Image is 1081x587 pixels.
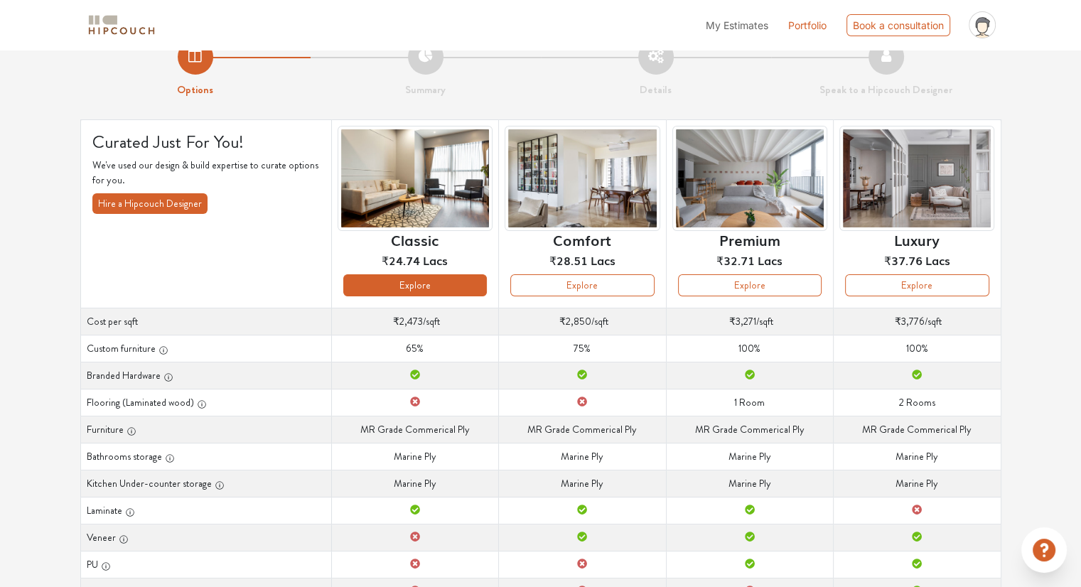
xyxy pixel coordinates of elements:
[92,158,320,188] p: We've used our design & build expertise to curate options for you.
[884,252,923,269] span: ₹37.76
[819,82,952,97] strong: Speak to a Hipcouch Designer
[834,416,1001,443] td: MR Grade Commerical Ply
[729,314,756,328] span: ₹3,271
[591,252,615,269] span: Lacs
[92,131,320,153] h4: Curated Just For You!
[925,252,950,269] span: Lacs
[666,308,833,335] td: /sqft
[80,470,331,497] th: Kitchen Under-counter storage
[391,231,439,248] h6: Classic
[405,82,446,97] strong: Summary
[80,497,331,524] th: Laminate
[80,443,331,470] th: Bathrooms storage
[86,9,157,41] span: logo-horizontal.svg
[382,252,420,269] span: ₹24.74
[666,335,833,362] td: 100%
[834,308,1001,335] td: /sqft
[343,274,487,296] button: Explore
[80,335,331,362] th: Custom furniture
[499,416,666,443] td: MR Grade Commerical Ply
[177,82,213,97] strong: Options
[80,551,331,578] th: PU
[640,82,672,97] strong: Details
[719,231,780,248] h6: Premium
[499,308,666,335] td: /sqft
[834,389,1001,416] td: 2 Rooms
[80,389,331,416] th: Flooring (Laminated wood)
[331,335,498,362] td: 65%
[839,126,994,232] img: header-preview
[788,18,827,33] a: Portfolio
[834,443,1001,470] td: Marine Ply
[846,14,950,36] div: Book a consultation
[331,416,498,443] td: MR Grade Commerical Ply
[666,470,833,497] td: Marine Ply
[331,443,498,470] td: Marine Ply
[80,308,331,335] th: Cost per sqft
[92,193,208,214] button: Hire a Hipcouch Designer
[80,524,331,551] th: Veneer
[499,335,666,362] td: 75%
[559,314,591,328] span: ₹2,850
[80,416,331,443] th: Furniture
[499,443,666,470] td: Marine Ply
[845,274,989,296] button: Explore
[758,252,782,269] span: Lacs
[86,13,157,38] img: logo-horizontal.svg
[80,362,331,389] th: Branded Hardware
[666,389,833,416] td: 1 Room
[666,416,833,443] td: MR Grade Commerical Ply
[505,126,660,232] img: header-preview
[834,470,1001,497] td: Marine Ply
[331,308,498,335] td: /sqft
[499,470,666,497] td: Marine Ply
[678,274,822,296] button: Explore
[894,231,940,248] h6: Luxury
[666,443,833,470] td: Marine Ply
[338,126,493,232] img: header-preview
[423,252,448,269] span: Lacs
[553,231,611,248] h6: Comfort
[393,314,423,328] span: ₹2,473
[834,335,1001,362] td: 100%
[672,126,827,232] img: header-preview
[895,314,925,328] span: ₹3,776
[716,252,755,269] span: ₹32.71
[549,252,588,269] span: ₹28.51
[510,274,654,296] button: Explore
[331,470,498,497] td: Marine Ply
[706,19,768,31] span: My Estimates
